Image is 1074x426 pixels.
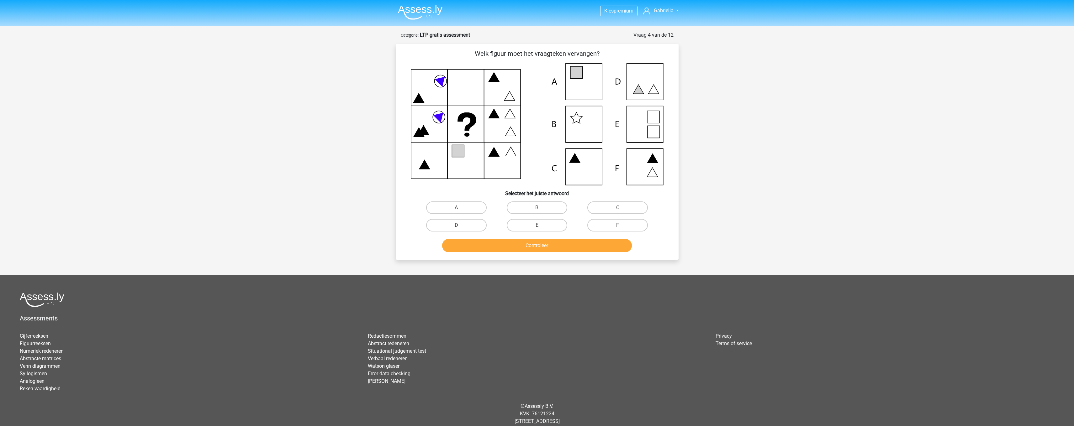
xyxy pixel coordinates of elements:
span: Gabriella [654,8,674,13]
label: E [507,219,567,231]
h6: Selecteer het juiste antwoord [406,185,669,196]
a: Assessly B.V. [525,403,553,409]
label: F [587,219,648,231]
a: Numeriek redeneren [20,348,64,354]
span: Kies [604,8,614,14]
a: Error data checking [368,371,410,377]
a: Abstract redeneren [368,340,409,346]
small: Categorie: [401,33,419,38]
h5: Assessments [20,314,1054,322]
a: Cijferreeksen [20,333,48,339]
p: Welk figuur moet het vraagteken vervangen? [406,49,669,58]
a: Privacy [716,333,732,339]
a: Verbaal redeneren [368,356,408,361]
a: Redactiesommen [368,333,406,339]
label: B [507,201,567,214]
label: D [426,219,487,231]
a: Abstracte matrices [20,356,61,361]
a: Situational judgement test [368,348,426,354]
label: C [587,201,648,214]
strong: LTP gratis assessment [420,32,470,38]
a: Syllogismen [20,371,47,377]
a: Gabriella [641,7,681,14]
a: Kiespremium [600,7,637,15]
a: Terms of service [716,340,752,346]
img: Assessly [398,5,442,20]
img: Assessly logo [20,292,64,307]
a: [PERSON_NAME] [368,378,405,384]
a: Reken vaardigheid [20,386,61,392]
a: Analogieen [20,378,45,384]
a: Venn diagrammen [20,363,61,369]
label: A [426,201,487,214]
a: Figuurreeksen [20,340,51,346]
div: Vraag 4 van de 12 [633,31,674,39]
span: premium [614,8,633,14]
button: Controleer [442,239,632,252]
a: Watson glaser [368,363,399,369]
